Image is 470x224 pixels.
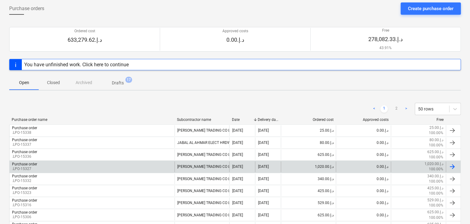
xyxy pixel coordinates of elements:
div: 0.00د.إ.‏ [336,210,391,220]
a: Page 2 [393,105,400,113]
div: 0.00د.إ.‏ [336,174,391,184]
div: Free [394,118,444,122]
div: Purchase order [12,162,37,166]
div: 625.00د.إ.‏ [281,210,336,220]
div: Purchase order [12,198,37,203]
p: 100.00% [429,203,443,208]
p: Ordered cost [68,29,102,34]
div: 340.00د.إ.‏ [281,174,336,184]
span: 17 [125,77,132,83]
p: 340.00د.إ.‏ [427,174,443,179]
div: [DATE] [232,189,243,193]
p: Approved costs [222,29,248,34]
div: Purchase order [12,150,37,154]
div: [DATE] [232,164,243,169]
p: 100.00% [429,130,443,136]
p: .LPO-15327 [12,166,37,172]
div: 529.00د.إ.‏ [281,198,336,208]
div: [DATE] [258,141,268,145]
div: [DATE] [258,201,268,205]
p: 0.00د.إ.‏ [222,36,248,44]
div: 80.00د.إ.‏ [281,137,336,148]
p: .LPO-15323 [12,190,37,195]
div: 425.00د.إ.‏ [281,186,336,196]
p: .LPO-15316 [12,203,37,208]
div: Purchase order [12,186,37,190]
div: [DATE] [232,128,243,133]
div: Purchase order [12,126,37,130]
a: Previous page [370,105,378,113]
a: Next page [402,105,410,113]
div: [DATE] [232,213,243,217]
div: Purchase order [12,210,37,214]
p: .LPO-15332 [12,178,37,183]
div: JABAL AL AHMAR ELECT HRDW TR LLC SP [174,137,229,148]
p: 625.00د.إ.‏ [427,149,443,155]
p: Closed [46,79,61,86]
p: 43.91% [368,45,403,51]
div: [DATE] [258,164,268,169]
span: Purchase orders [9,5,44,12]
div: 0.00د.إ.‏ [336,149,391,160]
div: Approved costs [339,118,389,122]
div: 0.00د.إ.‏ [336,161,391,172]
div: Purchase order [12,174,37,178]
p: 100.00% [429,155,443,160]
div: Purchase order name [12,118,172,122]
div: [DATE] [232,141,243,145]
p: .LPO-15306 [12,214,37,220]
p: 529.00د.إ.‏ [427,198,443,203]
p: 625.00د.إ.‏ [427,210,443,215]
div: [PERSON_NAME] TRADING CO LLC [174,198,229,208]
div: [PERSON_NAME] TRADING CO LLC [174,161,229,172]
div: You have unfinished work. Click here to continue [24,62,129,68]
a: Page 1 is your current page [380,105,388,113]
div: [PERSON_NAME] TRADING CO LLC [174,125,229,136]
div: 1,020.00د.إ.‏ [281,161,336,172]
p: 100.00% [429,191,443,196]
div: [DATE] [258,213,268,217]
div: [DATE] [232,177,243,181]
p: .LPO-15336 [12,154,37,159]
p: 633,279.62د.إ.‏ [68,36,102,44]
div: [PERSON_NAME] TRADING CO LLC [174,186,229,196]
p: Free [368,28,403,33]
p: .LPO-15337 [12,142,37,147]
p: 425.00د.إ.‏ [427,186,443,191]
p: Drafts [112,80,124,86]
iframe: Chat Widget [439,195,470,224]
div: Date [232,118,253,122]
p: 80.00د.إ.‏ [429,137,443,143]
p: 1,020.00د.إ.‏ [425,161,443,167]
div: Subcontractor name [177,118,227,122]
div: [PERSON_NAME] TRADING CO LLC [174,149,229,160]
div: [PERSON_NAME] TRADING CO LLC [174,210,229,220]
div: [DATE] [232,201,243,205]
div: 0.00د.إ.‏ [336,186,391,196]
div: Ordered cost [284,118,334,122]
p: 100.00% [429,179,443,184]
p: Open [17,79,31,86]
div: [DATE] [258,189,268,193]
div: 25.00د.إ.‏ [281,125,336,136]
button: Create purchase order [401,2,461,15]
div: Create purchase order [408,5,453,13]
div: Delivery date [258,118,279,122]
p: .LPO-15338 [12,130,37,135]
p: 25.00د.إ.‏ [429,125,443,130]
div: [DATE] [258,128,268,133]
div: [DATE] [258,153,268,157]
p: 100.00% [429,167,443,172]
div: 625.00د.إ.‏ [281,149,336,160]
div: Purchase order [12,138,37,142]
div: [DATE] [232,153,243,157]
p: 278,082.33د.إ.‏ [368,36,403,43]
div: 0.00د.إ.‏ [336,125,391,136]
p: 100.00% [429,215,443,220]
div: 0.00د.إ.‏ [336,137,391,148]
p: 100.00% [429,143,443,148]
div: 0.00د.إ.‏ [336,198,391,208]
div: [DATE] [258,177,268,181]
div: [PERSON_NAME] TRADING CO LLC [174,174,229,184]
